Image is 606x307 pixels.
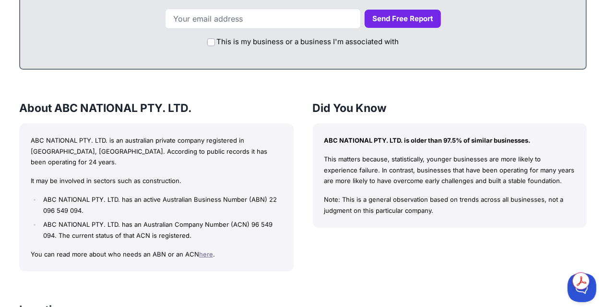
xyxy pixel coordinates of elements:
[313,100,587,116] h3: Did You Know
[568,273,596,302] iframe: Toggle Customer Support
[41,219,282,241] li: ABC NATIONAL PTY. LTD. has an Australian Company Number (ACN) 96 549 094. The current status of t...
[324,154,576,186] p: This matters because, statistically, younger businesses are more likely to experience failure. In...
[165,9,361,29] input: Your email address
[31,175,282,186] p: It may be involved in sectors such as construction.
[217,37,399,48] label: This is my business or a business I'm associated with
[19,100,294,116] h3: About ABC NATIONAL PTY. LTD.
[41,194,282,216] li: ABC NATIONAL PTY. LTD. has an active Australian Business Number (ABN) 22 096 549 094.
[324,194,576,216] p: Note: This is a general observation based on trends across all businesses, not a judgment on this...
[31,135,282,168] p: ABC NATIONAL PTY. LTD. is an australian private company registered in [GEOGRAPHIC_DATA], [GEOGRAP...
[199,250,213,258] a: here
[31,249,282,260] p: You can read more about who needs an ABN or an ACN .
[365,10,441,28] button: Send Free Report
[324,135,576,146] p: ABC NATIONAL PTY. LTD. is older than 97.5% of similar businesses.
